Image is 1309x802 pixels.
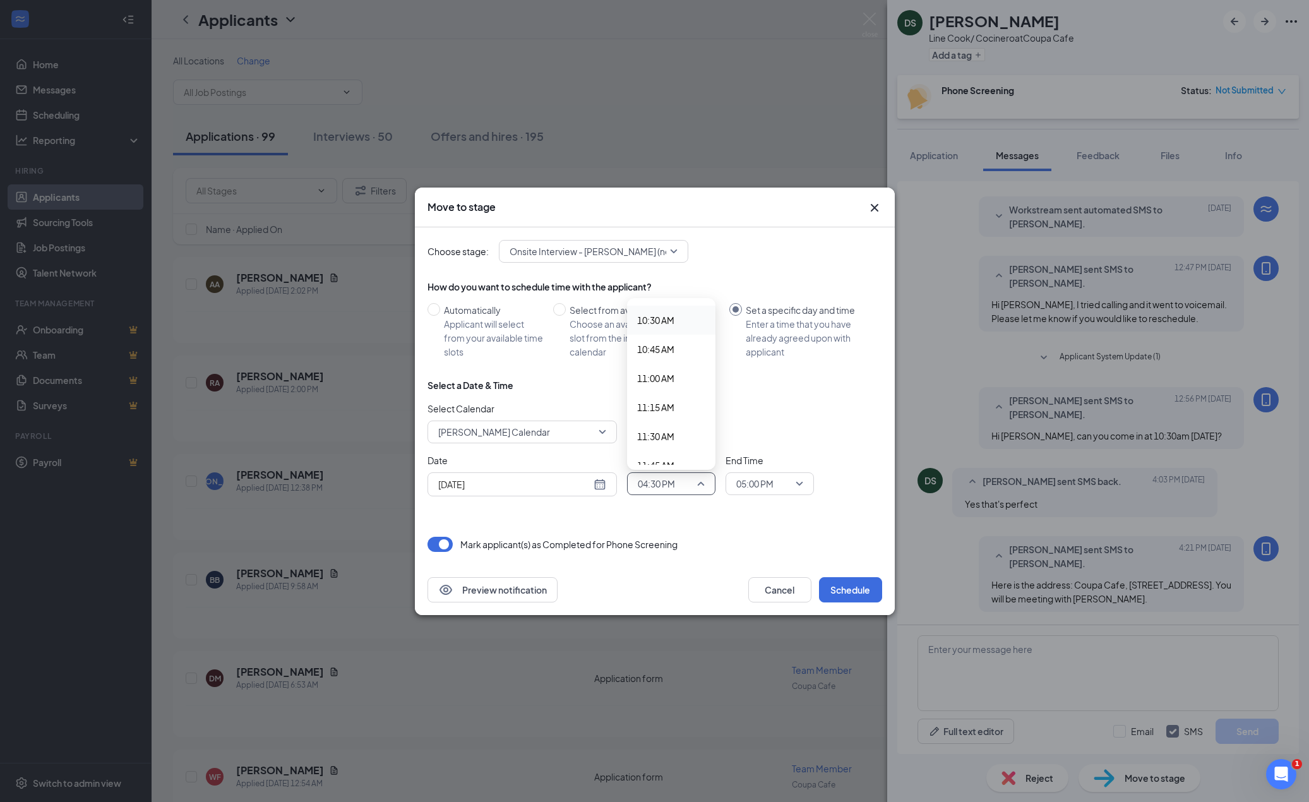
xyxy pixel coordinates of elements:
span: End Time [726,453,814,467]
button: EyePreview notification [427,577,558,602]
div: Choose an available day and time slot from the interview lead’s calendar [570,317,719,359]
iframe: Intercom live chat [1266,759,1296,789]
div: How do you want to schedule time with the applicant? [427,280,882,293]
div: Automatically [444,303,543,317]
span: Select Calendar [427,402,617,416]
button: Cancel [748,577,811,602]
div: Select from availability [570,303,719,317]
input: Aug 29, 2025 [438,477,591,491]
span: 11:45 AM [637,458,674,472]
span: 04:30 PM [638,474,675,493]
span: Choose stage: [427,244,489,258]
span: 10:30 AM [637,313,674,327]
div: Set a specific day and time [746,303,872,317]
svg: Cross [867,200,882,215]
button: Close [867,200,882,215]
span: 05:00 PM [736,474,774,493]
span: 11:00 AM [637,371,674,385]
button: Schedule [819,577,882,602]
span: 11:30 AM [637,429,674,443]
svg: Eye [438,582,453,597]
div: Select a Date & Time [427,379,513,392]
span: Onsite Interview - [PERSON_NAME] (next stage) [510,242,706,261]
span: Date [427,453,617,467]
span: 1 [1292,759,1302,769]
div: Applicant will select from your available time slots [444,317,543,359]
span: 10:45 AM [637,342,674,356]
span: [PERSON_NAME] Calendar [438,422,550,441]
span: 11:15 AM [637,400,674,414]
div: Enter a time that you have already agreed upon with applicant [746,317,872,359]
p: Mark applicant(s) as Completed for Phone Screening [460,538,678,551]
h3: Move to stage [427,200,496,214]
